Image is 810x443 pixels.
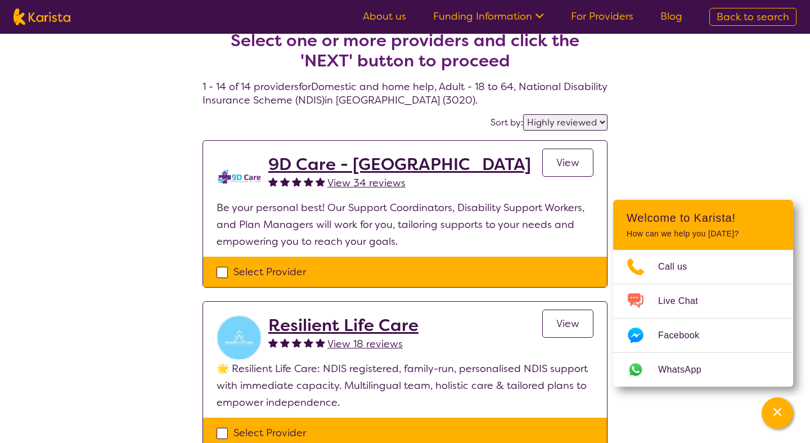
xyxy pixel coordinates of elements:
img: fullstar [280,177,290,186]
img: fullstar [292,338,301,347]
p: How can we help you [DATE]? [627,229,780,239]
a: Blog [660,10,682,23]
span: View [556,156,579,169]
img: zklkmrpc7cqrnhnbeqm0.png [217,154,262,199]
img: Karista logo [13,8,70,25]
span: View [556,317,579,330]
img: fullstar [280,338,290,347]
a: View 34 reviews [327,174,406,191]
img: fullstar [268,338,278,347]
img: fullstar [268,177,278,186]
img: fullstar [292,177,301,186]
a: View [542,310,593,338]
a: Resilient Life Care [268,315,418,335]
span: WhatsApp [658,361,715,378]
a: Back to search [709,8,796,26]
span: Facebook [658,327,713,344]
img: fullstar [316,338,325,347]
img: fullstar [304,338,313,347]
button: Channel Menu [762,397,793,429]
img: fullstar [316,177,325,186]
a: 9D Care - [GEOGRAPHIC_DATA] [268,154,531,174]
img: fullstar [304,177,313,186]
a: View [542,149,593,177]
p: Be your personal best! Our Support Coordinators, Disability Support Workers, and Plan Managers wi... [217,199,593,250]
h2: Welcome to Karista! [627,211,780,225]
img: vzbticyvohokqi1ge6ob.jpg [217,315,262,360]
ul: Choose channel [613,250,793,387]
h4: 1 - 14 of 14 providers for Domestic and home help , Adult - 18 to 64 , National Disability Insura... [202,3,607,107]
h2: Select one or more providers and click the 'NEXT' button to proceed [216,30,594,71]
span: Back to search [717,10,789,24]
span: View 34 reviews [327,176,406,190]
span: Call us [658,258,701,275]
div: Channel Menu [613,200,793,387]
a: Web link opens in a new tab. [613,353,793,387]
p: 🌟 Resilient Life Care: NDIS registered, family-run, personalised NDIS support with immediate capa... [217,360,593,411]
label: Sort by: [490,117,523,128]
a: Funding Information [433,10,544,23]
a: For Providers [571,10,633,23]
span: View 18 reviews [327,337,403,351]
a: View 18 reviews [327,335,403,352]
span: Live Chat [658,293,712,310]
a: About us [363,10,406,23]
